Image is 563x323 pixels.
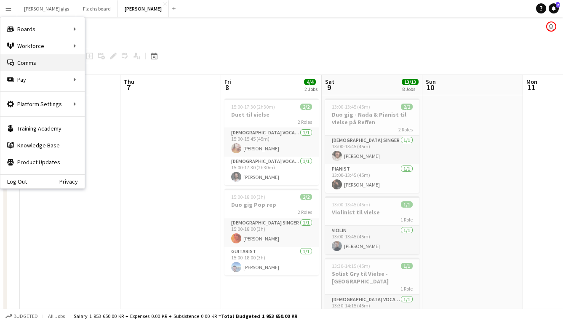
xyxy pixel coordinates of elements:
[231,194,265,200] span: 15:00-18:00 (3h)
[224,189,319,275] app-job-card: 15:00-18:00 (3h)2/2Duo gig Pop rep2 Roles[DEMOGRAPHIC_DATA] Singer1/115:00-18:00 (3h)[PERSON_NAME...
[76,0,118,17] button: Flachs board
[325,226,419,254] app-card-role: Violin1/113:00-13:45 (45m)[PERSON_NAME]
[400,216,413,223] span: 1 Role
[324,83,334,92] span: 9
[426,78,436,85] span: Sun
[525,83,537,92] span: 11
[46,313,67,319] span: All jobs
[401,104,413,110] span: 2/2
[402,86,418,92] div: 8 Jobs
[325,164,419,193] app-card-role: Pianist1/113:00-13:45 (45m)[PERSON_NAME]
[124,78,134,85] span: Thu
[325,196,419,254] app-job-card: 13:00-13:45 (45m)1/1Violinist til vielse1 RoleViolin1/113:00-13:45 (45m)[PERSON_NAME]
[332,201,370,208] span: 13:00-13:45 (45m)
[325,99,419,193] app-job-card: 13:00-13:45 (45m)2/2Duo gig - Nada & Pianist til vielse på Reffen2 Roles[DEMOGRAPHIC_DATA] Singer...
[304,79,316,85] span: 4/4
[298,209,312,215] span: 2 Roles
[0,137,85,154] a: Knowledge Base
[118,0,169,17] button: [PERSON_NAME]
[224,111,319,118] h3: Duet til vielse
[224,128,319,157] app-card-role: [DEMOGRAPHIC_DATA] Vocal + Piano1/115:00-15:45 (45m)[PERSON_NAME]
[0,154,85,171] a: Product Updates
[224,157,319,185] app-card-role: [DEMOGRAPHIC_DATA] Vocal + Guitar1/115:00-17:30 (2h30m)[PERSON_NAME]
[325,270,419,285] h3: Solist Gry til Vielse - [GEOGRAPHIC_DATA]
[300,104,312,110] span: 2/2
[224,99,319,185] app-job-card: 15:00-17:30 (2h30m)2/2Duet til vielse2 Roles[DEMOGRAPHIC_DATA] Vocal + Piano1/115:00-15:45 (45m)[...
[0,178,27,185] a: Log Out
[17,0,76,17] button: [PERSON_NAME] gigs
[398,126,413,133] span: 2 Roles
[300,194,312,200] span: 2/2
[424,83,436,92] span: 10
[0,71,85,88] div: Pay
[224,201,319,208] h3: Duo gig Pop rep
[0,120,85,137] a: Training Academy
[549,3,559,13] a: 2
[401,201,413,208] span: 1/1
[223,83,231,92] span: 8
[59,178,85,185] a: Privacy
[224,247,319,275] app-card-role: Guitarist1/115:00-18:00 (3h)[PERSON_NAME]
[0,21,85,37] div: Boards
[332,263,370,269] span: 13:30-14:15 (45m)
[325,208,419,216] h3: Violinist til vielse
[4,312,39,321] button: Budgeted
[400,286,413,292] span: 1 Role
[325,136,419,164] app-card-role: [DEMOGRAPHIC_DATA] Singer1/113:00-13:45 (45m)[PERSON_NAME]
[332,104,370,110] span: 13:00-13:45 (45m)
[304,86,318,92] div: 2 Jobs
[224,218,319,247] app-card-role: [DEMOGRAPHIC_DATA] Singer1/115:00-18:00 (3h)[PERSON_NAME]
[13,313,38,319] span: Budgeted
[0,96,85,112] div: Platform Settings
[298,119,312,125] span: 2 Roles
[401,263,413,269] span: 1/1
[0,54,85,71] a: Comms
[224,78,231,85] span: Fri
[526,78,537,85] span: Mon
[0,37,85,54] div: Workforce
[556,2,560,8] span: 2
[221,313,297,319] span: Total Budgeted 1 953 650.00 KR
[123,83,134,92] span: 7
[546,21,556,32] app-user-avatar: Asger Søgaard Hajslund
[74,313,297,319] div: Salary 1 953 650.00 KR + Expenses 0.00 KR + Subsistence 0.00 KR =
[325,111,419,126] h3: Duo gig - Nada & Pianist til vielse på Reffen
[325,78,334,85] span: Sat
[231,104,275,110] span: 15:00-17:30 (2h30m)
[402,79,419,85] span: 13/13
